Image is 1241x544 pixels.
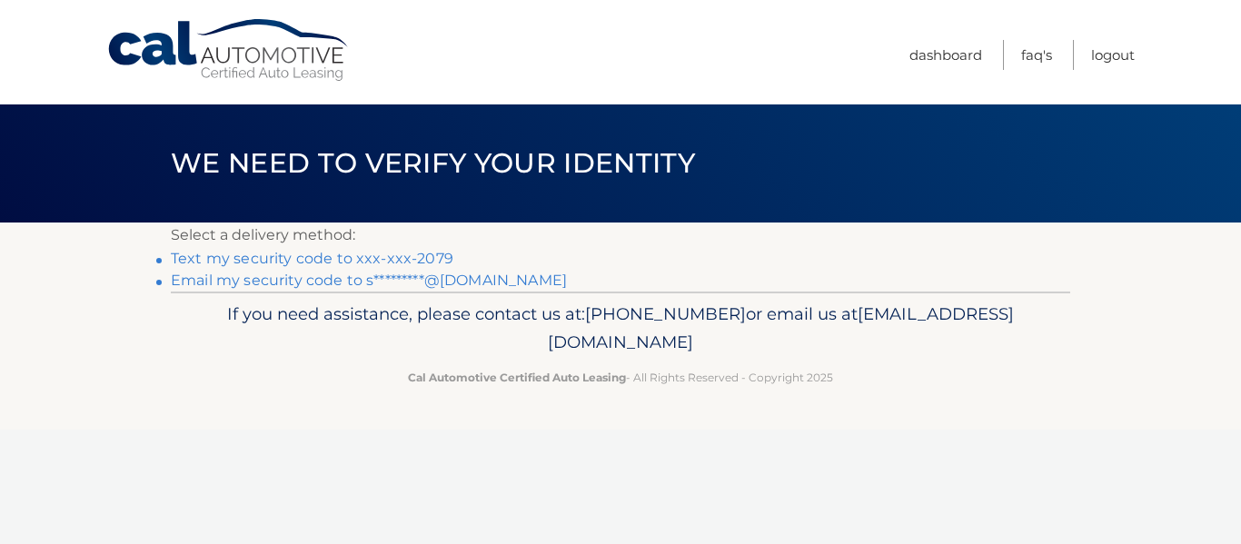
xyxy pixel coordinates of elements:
a: Text my security code to xxx-xxx-2079 [171,250,453,267]
a: Logout [1091,40,1135,70]
a: Email my security code to s*********@[DOMAIN_NAME] [171,272,567,289]
p: Select a delivery method: [171,223,1070,248]
a: Dashboard [909,40,982,70]
a: FAQ's [1021,40,1052,70]
span: [PHONE_NUMBER] [585,303,746,324]
p: - All Rights Reserved - Copyright 2025 [183,368,1058,387]
span: We need to verify your identity [171,146,695,180]
p: If you need assistance, please contact us at: or email us at [183,300,1058,358]
a: Cal Automotive [106,18,352,83]
strong: Cal Automotive Certified Auto Leasing [408,371,626,384]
